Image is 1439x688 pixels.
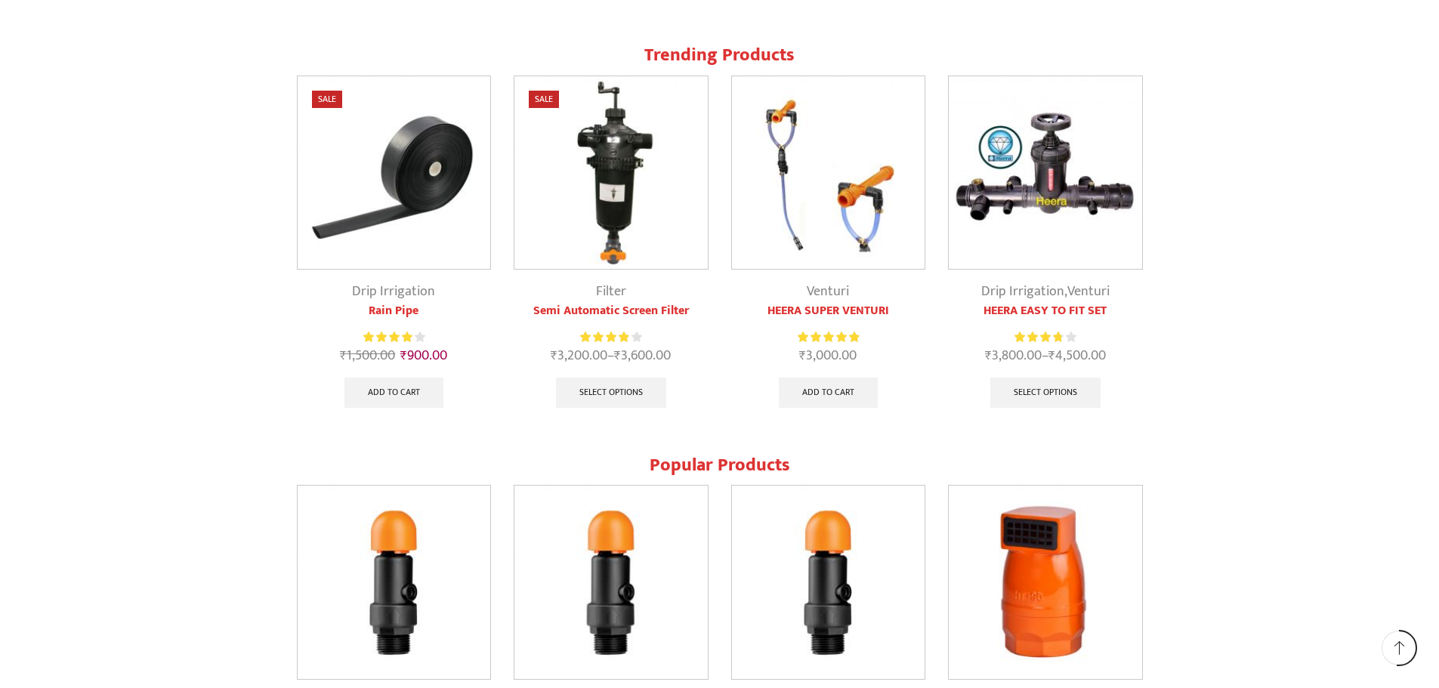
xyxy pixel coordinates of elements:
a: Venturi [807,280,849,303]
span: Popular Products [650,450,790,480]
img: Heera Super Venturi [732,76,925,270]
img: Heera Easy To Fit Set [949,76,1142,270]
bdi: 3,200.00 [551,344,607,367]
bdi: 3,600.00 [614,344,671,367]
a: Semi Automatic Screen Filter [514,302,709,320]
a: Venturi [1067,280,1110,303]
a: Add to cart: “Rain Pipe” [344,378,443,408]
img: Metal Air Release Valve [949,486,1142,679]
span: Rated out of 5 [798,329,859,345]
span: – [948,346,1143,366]
bdi: 3,800.00 [985,344,1042,367]
bdi: 3,000.00 [799,344,857,367]
a: Filter [596,280,626,303]
span: Sale [529,91,559,108]
bdi: 4,500.00 [1048,344,1106,367]
img: Plastic Air Release Valve [298,486,491,679]
span: Sale [312,91,342,108]
span: ₹ [551,344,557,367]
a: HEERA EASY TO FIT SET [948,302,1143,320]
span: ₹ [985,344,992,367]
span: Rated out of 5 [1014,329,1061,345]
a: Rain Pipe [297,302,492,320]
div: Rated 5.00 out of 5 [798,329,859,345]
a: HEERA SUPER VENTURI [731,302,926,320]
div: Rated 4.13 out of 5 [363,329,425,345]
img: प्लास्टिक एयर रिलीज व्हाॅल्व [732,486,925,679]
a: Select options for “HEERA EASY TO FIT SET” [990,378,1101,408]
img: Semi Automatic Screen Filter [514,76,708,270]
span: ₹ [799,344,806,367]
span: Trending Products [644,40,795,70]
div: Rated 3.83 out of 5 [1014,329,1076,345]
span: ₹ [400,344,407,367]
div: , [948,282,1143,302]
a: Drip Irrigation [981,280,1064,303]
img: प्लास्टिक एयर रिलीज व्हाॅल्व [514,486,708,679]
span: Rated out of 5 [580,329,628,345]
span: – [514,346,709,366]
span: ₹ [340,344,347,367]
img: Heera Rain Pipe [298,76,491,270]
a: Drip Irrigation [352,280,435,303]
a: Select options for “Semi Automatic Screen Filter” [556,378,666,408]
bdi: 1,500.00 [340,344,395,367]
a: Add to cart: “HEERA SUPER VENTURI” [779,378,878,408]
span: Rated out of 5 [363,329,414,345]
span: ₹ [1048,344,1055,367]
span: ₹ [614,344,621,367]
div: Rated 3.92 out of 5 [580,329,641,345]
bdi: 900.00 [400,344,447,367]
